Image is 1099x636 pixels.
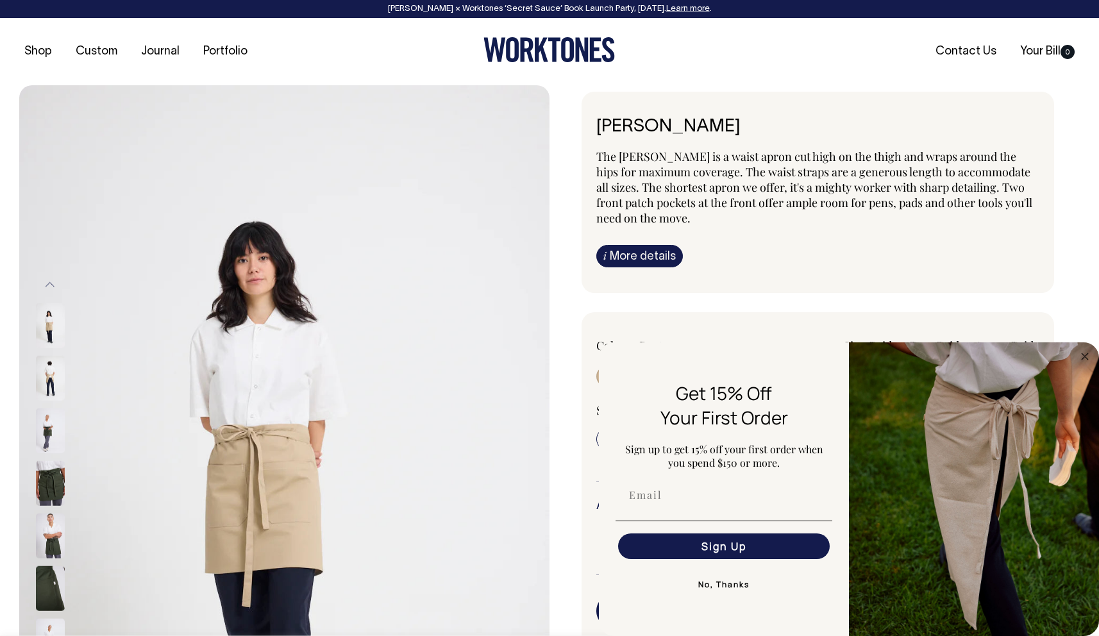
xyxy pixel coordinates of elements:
[666,5,710,13] a: Learn more
[618,482,830,508] input: Email
[13,4,1086,13] div: [PERSON_NAME] × Worktones ‘Secret Sauce’ Book Launch Party, [DATE]. .
[596,403,1039,418] div: Size
[908,338,965,353] a: Care Guide
[660,405,788,430] span: Your First Order
[596,338,773,353] div: Colour
[596,500,1039,513] h6: Add more of this item or any of our other to save
[40,271,60,299] button: Previous
[844,338,898,353] a: Size Guide
[198,41,253,62] a: Portfolio
[36,513,65,558] img: olive
[596,117,1039,137] h6: [PERSON_NAME]
[603,249,607,262] span: i
[36,460,65,505] img: olive
[596,428,691,451] input: One Size Fits All
[616,572,832,598] button: No, Thanks
[36,565,65,610] img: olive
[618,533,830,559] button: Sign Up
[599,342,1099,636] div: FLYOUT Form
[596,598,614,624] button: -
[596,245,683,267] a: iMore details
[849,342,1099,636] img: 5e34ad8f-4f05-4173-92a8-ea475ee49ac9.jpeg
[36,408,65,453] img: olive
[596,523,737,556] input: 5% OFF 25 more to apply
[1061,45,1075,59] span: 0
[136,41,185,62] a: Journal
[900,338,905,353] span: •
[625,442,823,469] span: Sign up to get 15% off your first order when you spend $150 or more.
[36,355,65,400] img: khaki
[1077,349,1093,364] button: Close dialog
[19,41,57,62] a: Shop
[596,149,1032,226] span: The [PERSON_NAME] is a waist apron cut high on the thigh and wraps around the hips for maximum co...
[676,381,772,405] span: Get 15% Off
[632,338,637,353] span: •
[930,41,1002,62] a: Contact Us
[639,338,662,353] label: Rust
[36,303,65,347] img: khaki
[71,41,122,62] a: Custom
[975,338,1039,353] a: Apron Guide
[1015,41,1080,62] a: Your Bill0
[968,338,973,353] span: •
